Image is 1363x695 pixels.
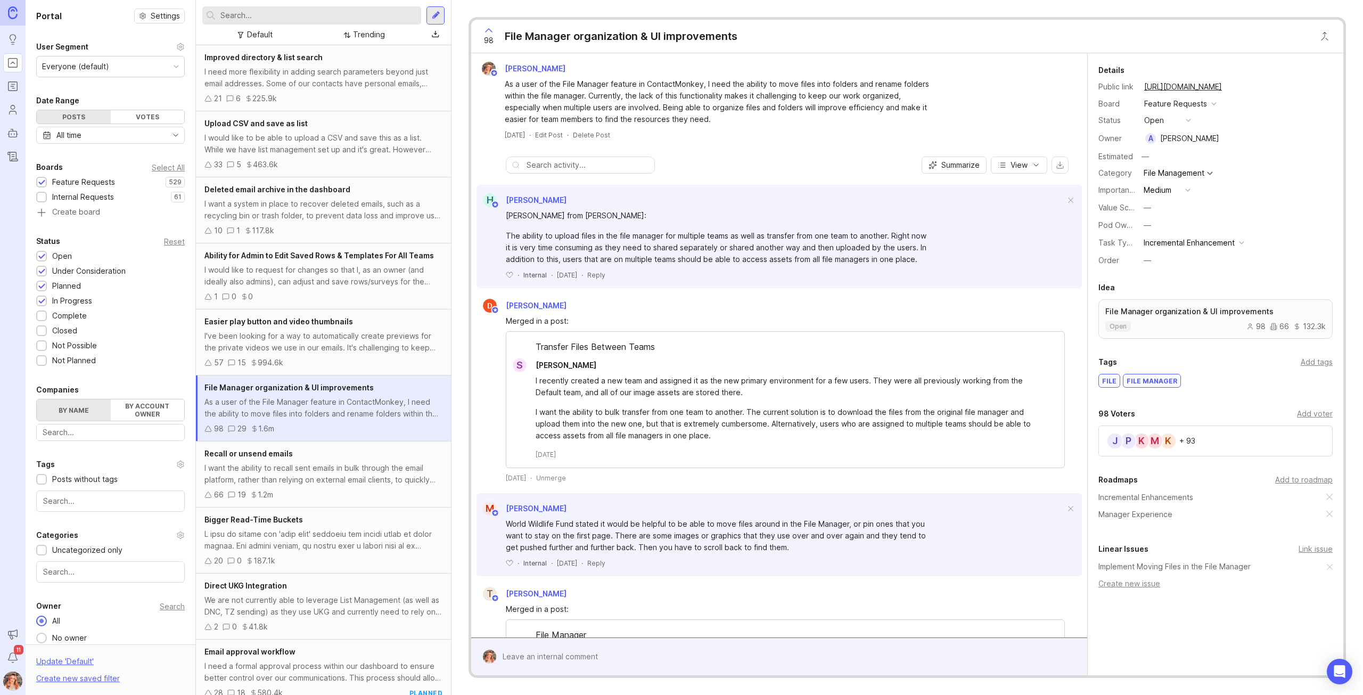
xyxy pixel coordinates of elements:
[1144,115,1164,126] div: open
[52,191,114,203] div: Internal Requests
[1098,543,1148,555] div: Linear Issues
[477,502,566,516] a: M[PERSON_NAME]
[518,559,519,568] div: ·
[1098,578,1333,590] div: Create new issue
[36,235,60,248] div: Status
[232,291,236,302] div: 0
[36,161,63,174] div: Boards
[506,504,566,513] span: [PERSON_NAME]
[1052,157,1069,174] button: export comments
[214,225,223,236] div: 10
[479,650,500,664] img: Bronwen W
[491,509,499,517] img: member badge
[1098,64,1124,77] div: Details
[1293,323,1326,330] div: 132.3k
[1123,374,1180,387] div: file manager
[506,358,605,372] a: S[PERSON_NAME]
[518,271,519,280] div: ·
[506,603,1065,615] div: Merged in a post:
[258,423,274,435] div: 1.6m
[253,555,275,567] div: 187.1k
[42,61,109,72] div: Everyone (default)
[3,53,22,72] a: Portal
[505,131,525,139] time: [DATE]
[169,178,182,186] p: 529
[922,157,987,174] button: Summarize
[232,621,237,633] div: 0
[204,647,295,656] span: Email approval workflow
[237,555,242,567] div: 0
[1144,98,1207,110] div: Feature Requests
[196,574,451,640] a: Direct UKG IntegrationWe are not currently able to leverage List Management (as well as DNC, TZ s...
[483,587,497,601] div: T
[536,450,556,459] time: [DATE]
[1098,281,1115,294] div: Idea
[557,271,577,279] time: [DATE]
[1106,432,1123,449] div: J
[214,93,222,104] div: 21
[36,529,78,542] div: Categories
[204,132,442,156] div: I would like to be able to upload a CSV and save this as a list. While we have list management se...
[3,625,22,644] button: Announcements
[204,251,434,260] span: Ability for Admin to Edit Saved Rows & Templates For All Teams
[258,489,273,501] div: 1.2m
[3,147,22,166] a: Changelog
[991,157,1047,174] button: View
[536,406,1047,441] div: I want the ability to bulk transfer from one team to another. The current solution is to download...
[1098,509,1172,520] a: Manager Experience
[56,129,81,141] div: All time
[1179,437,1195,445] div: + 93
[214,159,223,170] div: 33
[1098,299,1333,339] a: File Manager organization & UI improvementsopen9866132.3k
[236,225,240,236] div: 1
[506,315,1065,327] div: Merged in a post:
[505,78,931,125] div: As a user of the File Manager feature in ContactMonkey, I need the ability to move files into fol...
[36,94,79,107] div: Date Range
[52,355,96,366] div: Not Planned
[252,93,277,104] div: 225.9k
[1270,323,1289,330] div: 66
[1299,543,1333,555] div: Link issue
[237,423,247,435] div: 29
[47,632,92,644] div: No owner
[506,473,526,483] time: [DATE]
[3,77,22,96] a: Roadmaps
[483,299,497,313] img: Daniel G
[214,291,218,302] div: 1
[587,559,605,568] div: Reply
[506,589,566,598] span: [PERSON_NAME]
[484,35,494,46] span: 98
[196,111,451,177] a: Upload CSV and save as listI would like to be able to upload a CSV and save this as a list. While...
[1098,220,1153,230] label: Pod Ownership
[258,357,283,369] div: 994.6k
[527,159,649,171] input: Search activity...
[164,239,185,244] div: Reset
[1246,323,1266,330] div: 98
[204,594,442,618] div: We are not currently able to leverage List Management (as well as DNC, TZ sending) as they use UK...
[248,291,253,302] div: 0
[1145,133,1156,144] div: A
[151,11,180,21] span: Settings
[491,306,499,314] img: member badge
[36,600,61,612] div: Owner
[1098,133,1136,144] div: Owner
[567,130,569,140] div: ·
[253,159,278,170] div: 463.6k
[52,280,81,292] div: Planned
[236,159,241,170] div: 5
[52,295,92,307] div: In Progress
[353,29,385,40] div: Trending
[1098,356,1117,369] div: Tags
[479,62,499,76] img: Bronwen W
[167,131,184,140] svg: toggle icon
[530,473,532,483] div: ·
[477,587,575,601] a: T[PERSON_NAME]
[529,130,531,140] div: ·
[1098,153,1133,160] div: Estimated
[1314,26,1335,47] button: Close button
[37,399,111,421] label: By name
[1110,322,1127,331] p: open
[1098,167,1136,179] div: Category
[36,383,79,396] div: Companies
[249,621,268,633] div: 41.8k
